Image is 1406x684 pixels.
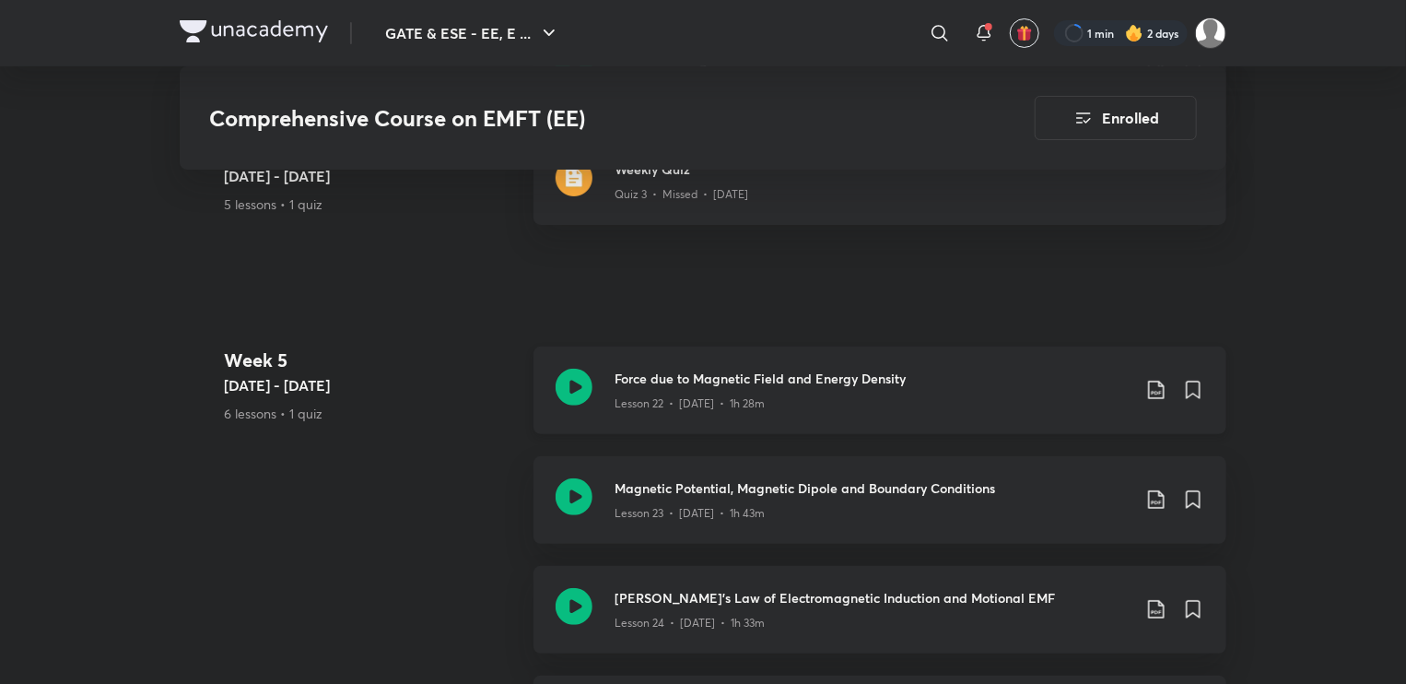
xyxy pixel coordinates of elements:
a: quizWeekly QuizQuiz 3 • Missed • [DATE] [533,137,1226,247]
button: Enrolled [1035,96,1197,140]
h5: [DATE] - [DATE] [224,374,519,396]
p: 5 lessons • 1 quiz [224,195,519,214]
p: Lesson 24 • [DATE] • 1h 33m [615,615,765,631]
button: avatar [1010,18,1039,48]
p: 6 lessons • 1 quiz [224,404,519,423]
p: Quiz 3 • Missed • [DATE] [615,186,748,203]
img: avatar [1016,25,1033,41]
h4: Week 5 [224,347,519,374]
h3: Force due to Magnetic Field and Energy Density [615,369,1131,388]
a: Force due to Magnetic Field and Energy DensityLesson 22 • [DATE] • 1h 28m [533,347,1226,456]
img: streak [1125,24,1143,42]
button: GATE & ESE - EE, E ... [374,15,571,52]
a: Magnetic Potential, Magnetic Dipole and Boundary ConditionsLesson 23 • [DATE] • 1h 43m [533,456,1226,566]
a: Company Logo [180,20,328,47]
p: Lesson 22 • [DATE] • 1h 28m [615,395,765,412]
img: Company Logo [180,20,328,42]
h3: Comprehensive Course on EMFT (EE) [209,105,931,132]
a: [PERSON_NAME]'s Law of Electromagnetic Induction and Motional EMFLesson 24 • [DATE] • 1h 33m [533,566,1226,676]
img: Ayush [1195,18,1226,49]
img: quiz [556,159,592,196]
p: Lesson 23 • [DATE] • 1h 43m [615,505,765,522]
h3: Magnetic Potential, Magnetic Dipole and Boundary Conditions [615,478,1131,498]
h5: [DATE] - [DATE] [224,165,519,187]
h3: [PERSON_NAME]'s Law of Electromagnetic Induction and Motional EMF [615,588,1131,607]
